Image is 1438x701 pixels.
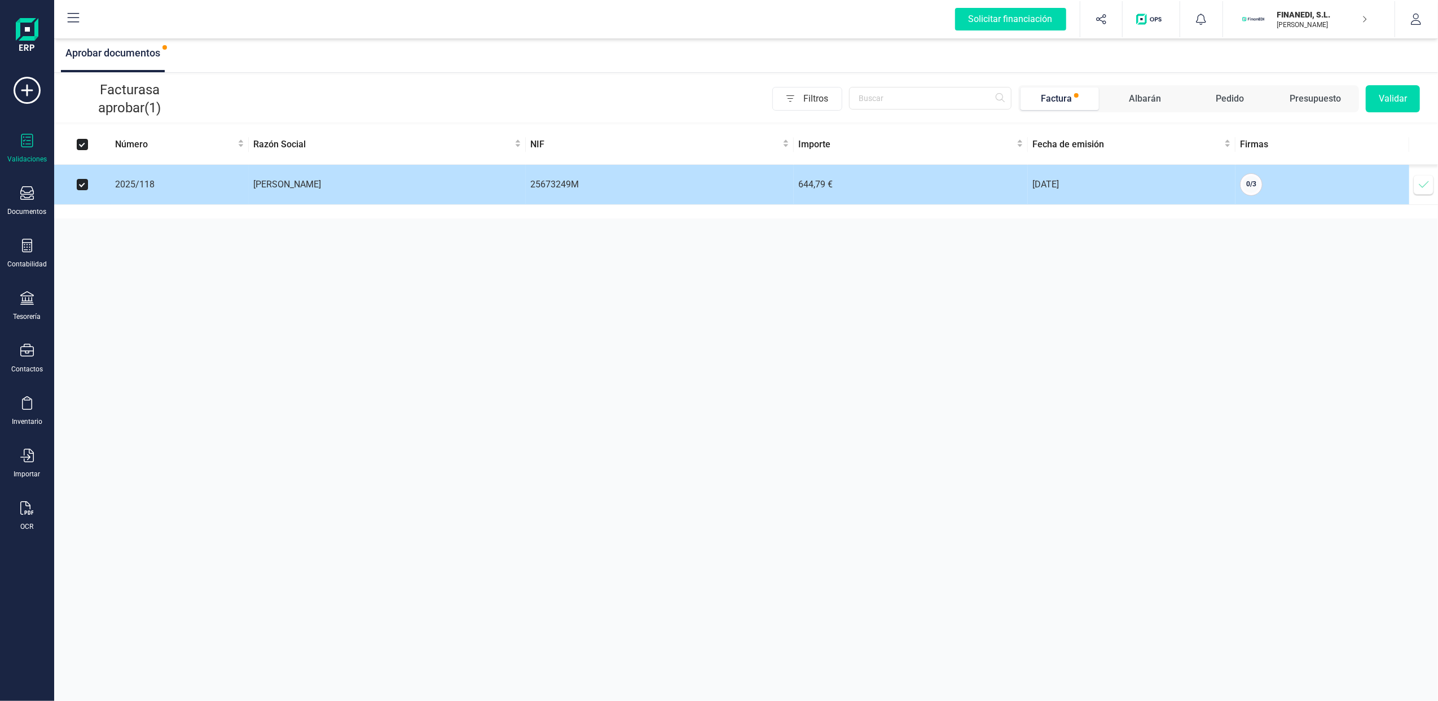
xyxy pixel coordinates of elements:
[8,207,47,216] div: Documentos
[1028,165,1235,205] td: [DATE]
[65,47,160,59] span: Aprobar documentos
[772,87,842,111] button: Filtros
[955,8,1066,30] div: Solicitar financiación
[530,138,781,151] span: NIF
[1290,92,1341,106] div: Presupuesto
[1241,7,1266,32] img: FI
[12,417,42,426] div: Inventario
[16,18,38,54] img: Logo Finanedi
[72,81,187,117] p: Facturas a aprobar (1)
[803,87,842,110] span: Filtros
[942,1,1080,37] button: Solicitar financiación
[1032,138,1222,151] span: Fecha de emisión
[798,138,1014,151] span: Importe
[14,312,41,321] div: Tesorería
[794,165,1028,205] td: 644,79 €
[7,260,47,269] div: Contabilidad
[1216,92,1244,106] div: Pedido
[1366,85,1420,112] button: Validar
[11,365,43,374] div: Contactos
[1041,92,1072,106] div: Factura
[21,522,34,531] div: OCR
[14,470,41,479] div: Importar
[526,165,794,205] td: 25673249M
[1129,1,1173,37] button: Logo de OPS
[249,165,526,205] td: [PERSON_NAME]
[1129,92,1161,106] div: Albarán
[111,165,249,205] td: 2025/118
[1235,125,1409,165] th: Firmas
[1246,180,1256,188] span: 0 / 3
[115,138,235,151] span: Número
[7,155,47,164] div: Validaciones
[253,138,512,151] span: Razón Social
[1237,1,1381,37] button: FIFINANEDI, S.L.[PERSON_NAME]
[1277,20,1367,29] p: [PERSON_NAME]
[849,87,1012,109] input: Buscar
[1277,9,1367,20] p: FINANEDI, S.L.
[1136,14,1166,25] img: Logo de OPS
